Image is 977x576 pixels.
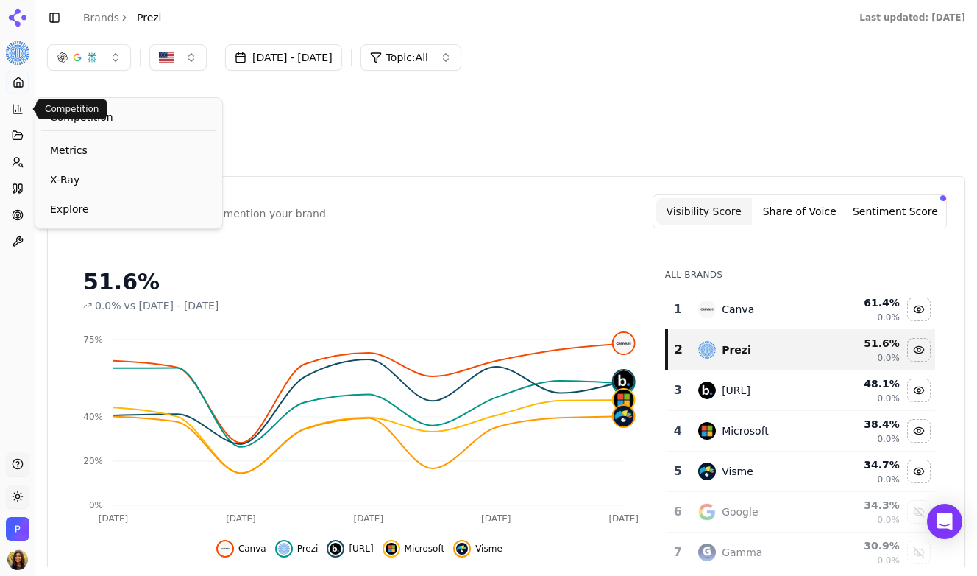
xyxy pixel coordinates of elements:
[674,341,683,359] div: 2
[698,301,716,318] img: canva
[859,12,965,24] div: Last updated: [DATE]
[6,517,29,541] img: Prezi
[672,503,683,521] div: 6
[752,198,848,225] button: Share of Voice
[216,540,266,558] button: Hide canva data
[831,498,900,513] div: 34.3 %
[667,533,935,573] tr: 7gammaGamma30.9%0.0%Show gamma data
[95,298,121,313] span: 0.0%
[667,330,935,370] tr: 2preziPrezi51.6%0.0%Hide prezi data
[614,333,634,354] img: canva
[667,452,935,492] tr: 5vismeVisme34.7%0.0%Hide visme data
[481,513,511,524] tspan: [DATE]
[877,433,900,445] span: 0.0%
[83,412,103,422] tspan: 40%
[907,541,931,564] button: Show gamma data
[907,460,931,483] button: Hide visme data
[7,549,28,570] button: Open user button
[722,545,762,560] div: Gamma
[614,370,634,391] img: beautiful.ai
[667,370,935,411] tr: 3beautiful.ai[URL]48.1%0.0%Hide beautiful.ai data
[608,513,639,524] tspan: [DATE]
[672,382,683,399] div: 3
[907,500,931,524] button: Show google data
[41,137,216,164] a: Metrics
[6,41,29,65] img: Prezi
[386,50,428,65] span: Topic: All
[7,549,28,570] img: Naba Ahmed
[722,343,751,357] div: Prezi
[83,10,162,25] nav: breadcrumb
[41,196,216,222] a: Explore
[6,41,29,65] button: Current brand: Prezi
[297,543,319,555] span: Prezi
[698,341,716,359] img: prezi
[278,543,290,555] img: prezi
[137,10,162,25] span: Prezi
[698,503,716,521] img: google
[672,301,683,318] div: 1
[722,505,758,519] div: Google
[475,543,502,555] span: Visme
[698,422,716,440] img: microsoft
[453,540,502,558] button: Hide visme data
[83,334,103,345] tspan: 75%
[722,464,753,479] div: Visme
[665,269,935,281] div: All Brands
[327,540,373,558] button: Hide beautiful.ai data
[672,544,683,561] div: 7
[614,406,634,426] img: visme
[672,422,683,440] div: 4
[89,500,103,510] tspan: 0%
[330,543,341,555] img: beautiful.ai
[50,172,207,187] span: X-Ray
[124,298,219,313] span: vs [DATE] - [DATE]
[383,540,445,558] button: Hide microsoft data
[667,289,935,330] tr: 1canvaCanva61.4%0.0%Hide canva data
[614,390,634,410] img: microsoft
[656,198,752,225] button: Visibility Score
[456,543,468,555] img: visme
[83,269,636,295] div: 51.6%
[667,492,935,533] tr: 6googleGoogle34.3%0.0%Show google data
[907,298,931,321] button: Hide canva data
[405,543,445,555] span: Microsoft
[927,504,962,539] div: Open Intercom Messenger
[226,513,256,524] tspan: [DATE]
[831,336,900,351] div: 51.6 %
[225,44,342,71] button: [DATE] - [DATE]
[386,543,397,555] img: microsoft
[349,543,373,555] span: [URL]
[238,543,266,555] span: Canva
[877,555,900,566] span: 0.0%
[6,517,29,541] button: Open organization switcher
[877,514,900,526] span: 0.0%
[698,382,716,399] img: beautiful.ai
[877,352,900,364] span: 0.0%
[877,474,900,485] span: 0.0%
[831,457,900,472] div: 34.7 %
[83,12,119,24] a: Brands
[50,143,207,158] span: Metrics
[877,312,900,323] span: 0.0%
[698,463,716,480] img: visme
[722,424,769,438] div: Microsoft
[83,456,103,466] tspan: 20%
[831,417,900,432] div: 38.4 %
[667,411,935,452] tr: 4microsoftMicrosoft38.4%0.0%Hide microsoft data
[831,295,900,310] div: 61.4 %
[50,202,207,217] span: Explore
[159,50,174,65] img: US
[41,166,216,193] a: X-Ray
[672,463,683,480] div: 5
[722,383,750,398] div: [URL]
[354,513,384,524] tspan: [DATE]
[99,513,129,524] tspan: [DATE]
[848,198,943,225] button: Sentiment Score
[698,544,716,561] img: gamma
[275,540,319,558] button: Hide prezi data
[831,376,900,391] div: 48.1 %
[36,99,107,119] div: Competition
[219,543,231,555] img: canva
[907,419,931,443] button: Hide microsoft data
